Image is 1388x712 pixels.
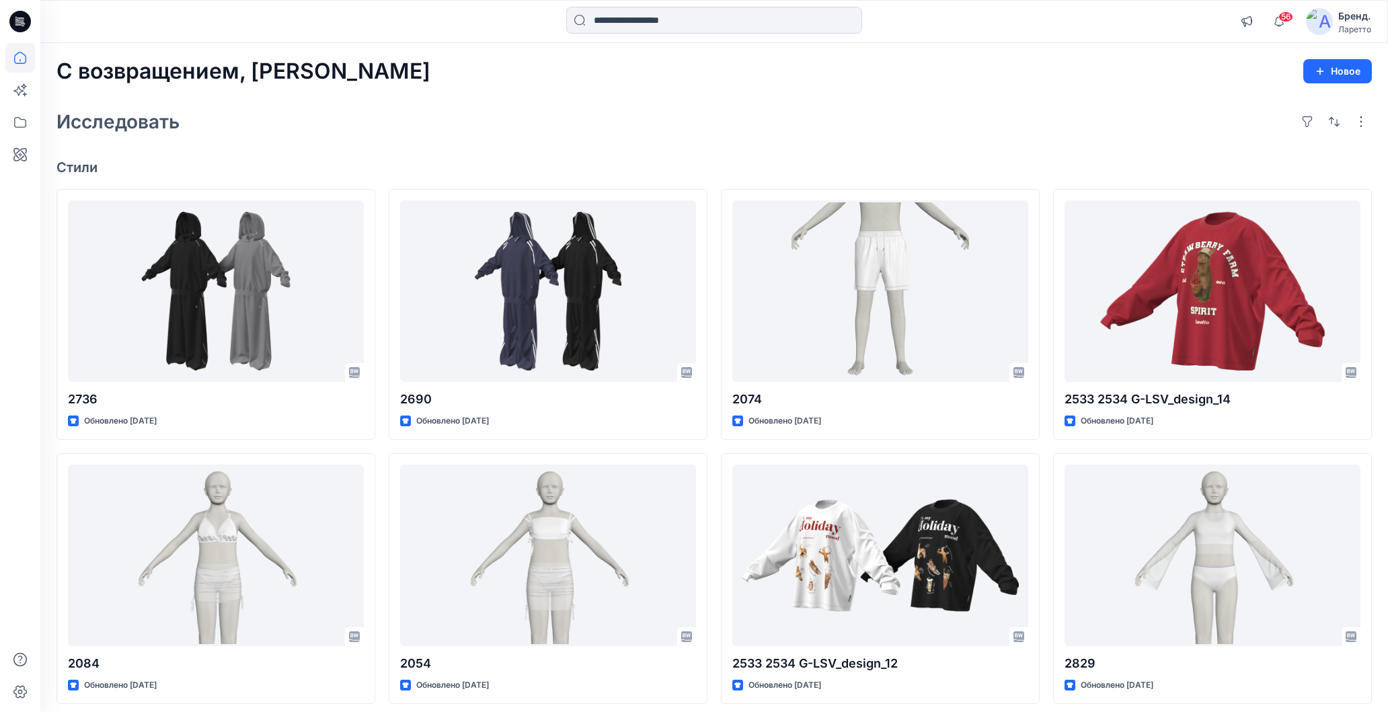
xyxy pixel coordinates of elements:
[732,465,1028,647] a: 2533 2534 G-LSV_design_12
[1065,200,1360,383] a: 2533 2534 G-LSV_design_14
[732,390,1028,409] p: 2074
[1338,10,1371,22] ya-tr-span: Бренд.
[56,110,180,133] ya-tr-span: Исследовать
[1065,654,1360,673] p: 2829
[748,680,821,690] ya-tr-span: Обновлено [DATE]
[56,159,98,175] ya-tr-span: Стили
[416,416,489,426] ya-tr-span: Обновлено [DATE]
[68,390,364,409] p: 2736
[84,680,157,690] ya-tr-span: Обновлено [DATE]
[416,680,489,690] ya-tr-span: Обновлено [DATE]
[1306,8,1333,35] img: аватар
[400,465,696,647] a: 2054
[56,58,430,84] ya-tr-span: С возвращением, [PERSON_NAME]
[400,200,696,383] a: 2690
[732,200,1028,383] a: 2074
[68,654,364,673] p: 2084
[1303,59,1372,83] button: Новое
[748,416,821,426] ya-tr-span: Обновлено [DATE]
[400,654,696,673] p: 2054
[84,416,157,426] ya-tr-span: Обновлено [DATE]
[1338,24,1371,34] ya-tr-span: Ларетто
[1081,680,1153,690] ya-tr-span: Обновлено [DATE]
[732,656,898,670] ya-tr-span: 2533 2534 G-LSV_design_12
[68,465,364,647] a: 2084
[1278,11,1293,22] span: 56
[68,200,364,383] a: 2736
[1081,416,1153,426] ya-tr-span: Обновлено [DATE]
[400,390,696,409] p: 2690
[1065,465,1360,647] a: 2829
[1065,390,1360,409] p: 2533 2534 G-LSV_design_14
